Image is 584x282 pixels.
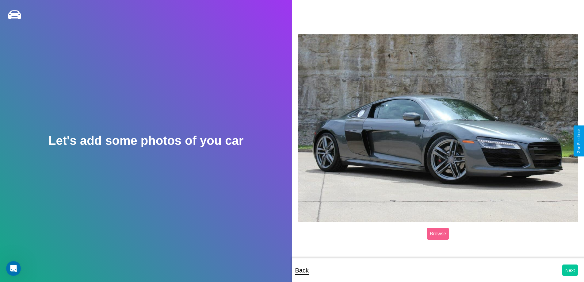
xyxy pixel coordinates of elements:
img: posted [298,34,578,222]
button: Next [562,265,578,276]
div: Give Feedback [577,129,581,153]
p: Back [295,265,309,276]
label: Browse [427,228,449,240]
iframe: Intercom live chat [6,261,21,276]
h2: Let's add some photos of you car [48,134,243,148]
